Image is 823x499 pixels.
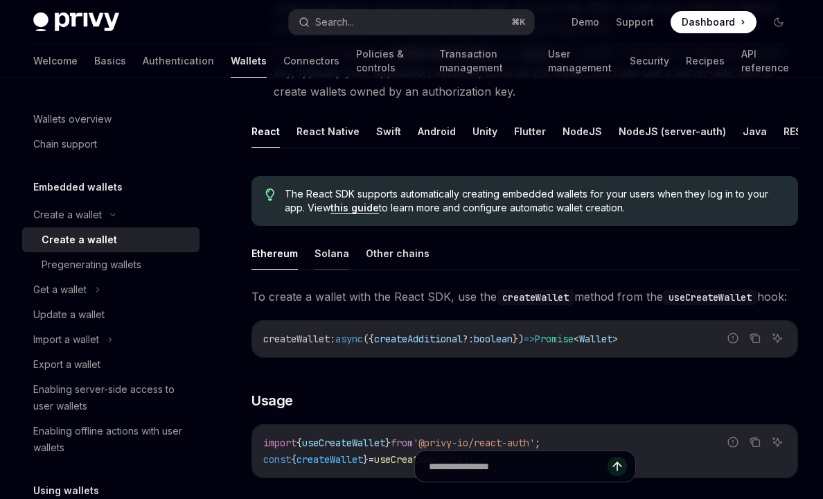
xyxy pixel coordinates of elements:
span: }) [513,333,524,345]
code: createWallet [497,290,574,305]
span: Wallet [579,333,612,345]
div: Get a wallet [33,281,87,298]
a: Security [630,44,669,78]
a: Wallets [231,44,267,78]
svg: Tip [265,189,275,201]
span: createAdditional [374,333,463,345]
button: NodeJS [563,115,602,148]
button: Solana [315,237,349,270]
a: Update a wallet [22,302,200,327]
span: > [612,333,618,345]
button: Ask AI [768,329,786,347]
a: User management [548,44,613,78]
h5: Using wallets [33,482,99,499]
span: To create a wallet with the React SDK, use the method from the hook: [251,287,798,306]
span: ; [535,437,540,449]
div: Create a wallet [42,231,117,248]
div: Pregenerating wallets [42,256,141,273]
div: Import a wallet [33,331,99,348]
div: Create a wallet [33,207,102,223]
a: Pregenerating wallets [22,252,200,277]
a: Dashboard [671,11,756,33]
span: async [335,333,363,345]
span: boolean [474,333,513,345]
span: createWallet [263,333,330,345]
button: Java [743,115,767,148]
button: Import a wallet [22,327,200,352]
a: Wallets overview [22,107,200,132]
span: => [524,333,535,345]
span: ⌘ K [511,17,526,28]
a: Create a wallet [22,227,200,252]
div: Update a wallet [33,306,105,323]
button: Ask AI [768,433,786,451]
button: Copy the contents from the code block [746,329,764,347]
a: Recipes [686,44,725,78]
a: Basics [94,44,126,78]
a: API reference [741,44,790,78]
button: Swift [376,115,401,148]
button: NodeJS (server-auth) [619,115,726,148]
h5: Embedded wallets [33,179,123,195]
span: } [385,437,391,449]
button: Report incorrect code [724,433,742,451]
span: from [391,437,413,449]
a: Welcome [33,44,78,78]
a: Authentication [143,44,214,78]
button: Ethereum [251,237,298,270]
div: Enabling server-side access to user wallets [33,381,191,414]
span: < [574,333,579,345]
span: '@privy-io/react-auth' [413,437,535,449]
img: dark logo [33,12,119,32]
button: Toggle dark mode [768,11,790,33]
a: Enabling server-side access to user wallets [22,377,200,419]
button: Unity [472,115,497,148]
button: Get a wallet [22,277,200,302]
div: Export a wallet [33,356,100,373]
code: useCreateWallet [663,290,757,305]
button: Send message [608,457,627,476]
button: Report incorrect code [724,329,742,347]
button: Other chains [366,237,430,270]
span: Promise [535,333,574,345]
span: import [263,437,297,449]
a: Export a wallet [22,352,200,377]
a: Transaction management [439,44,531,78]
button: Android [418,115,456,148]
span: : [330,333,335,345]
span: Usage [251,391,293,410]
button: React [251,115,280,148]
span: Dashboard [682,15,735,29]
button: Copy the contents from the code block [746,433,764,451]
div: Chain support [33,136,97,152]
button: Create a wallet [22,202,200,227]
button: React Native [297,115,360,148]
div: Search... [315,14,354,30]
a: Support [616,15,654,29]
div: Enabling offline actions with user wallets [33,423,191,456]
a: Connectors [283,44,339,78]
span: useCreateWallet [302,437,385,449]
a: this guide [330,202,379,214]
button: Flutter [514,115,546,148]
span: { [297,437,302,449]
span: The React SDK supports automatically creating embedded wallets for your users when they log in to... [285,187,784,215]
button: Search...⌘K [289,10,533,35]
a: Chain support [22,132,200,157]
span: ?: [463,333,474,345]
span: ({ [363,333,374,345]
input: Ask a question... [429,451,608,482]
a: Demo [572,15,599,29]
a: Policies & controls [356,44,423,78]
a: Enabling offline actions with user wallets [22,419,200,460]
div: Wallets overview [33,111,112,128]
